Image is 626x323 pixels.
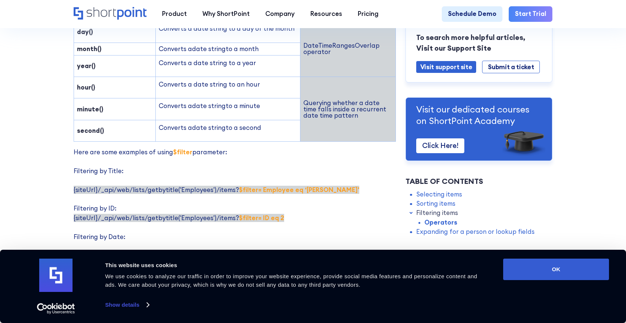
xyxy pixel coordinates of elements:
a: Show details [105,299,149,310]
strong: $filter= ID eq 2 [239,214,284,222]
strong: ) [93,83,95,91]
div: Why ShortPoint [202,9,250,18]
div: Table of Contents [405,175,553,186]
div: Product [162,9,187,18]
div: Company [265,9,295,18]
a: Home [74,7,147,21]
span: {siteUrl}/_api/web/lists/getbytitle('Employees')/items? [74,186,359,194]
strong: $filter [173,148,192,156]
strong: month() [77,45,101,53]
strong: $filter= Employee eq ‘[PERSON_NAME]' [239,186,359,194]
span: date string [192,102,226,110]
a: Filtering items [416,208,458,218]
td: Querying whether a date time falls inside a recurrent date time pattern [300,77,396,142]
strong: minute() [77,105,103,113]
a: Why ShortPoint [195,6,258,22]
div: Resources [310,9,342,18]
button: OK [503,259,609,280]
p: Visit our dedicated courses on ShortPoint Academy [416,104,542,127]
div: This website uses cookies [105,261,487,270]
div: DateTimeRangesOverlap operator [303,43,393,55]
img: logo [39,259,73,292]
a: Operators [424,218,457,227]
p: Converts a to a second [159,123,297,132]
a: Submit a ticket [482,61,540,73]
a: Product [154,6,195,22]
span: date string [192,124,226,132]
a: Expanding for a person or lookup fields [416,227,535,236]
a: Schedule Demo [442,6,503,22]
p: Converts a date string to an hour [159,80,297,89]
span: date string [192,45,226,53]
strong: second() [77,127,104,135]
div: Pricing [358,9,378,18]
span: {siteUrl}/_api/web/lists/getbytitle('Employees')/items? [74,214,284,222]
a: Sorting items [416,199,455,208]
a: Company [258,6,302,22]
a: Resources [302,6,350,22]
strong: year() [77,62,95,70]
a: Pricing [350,6,386,22]
p: Converts a to a minute [159,101,297,111]
p: Converts a date string to a day of the month [159,24,297,33]
td: Converts a to a month [156,43,300,55]
a: Selecting items [416,189,462,199]
strong: hour( [77,83,93,91]
a: Usercentrics Cookiebot - opens in a new window [24,303,88,314]
strong: day() [77,28,93,36]
a: Visit support site [416,61,477,73]
p: Converts a date string to a year [159,58,297,68]
p: To search more helpful articles, Visit our Support Site [416,32,542,53]
span: We use cookies to analyze our traffic in order to improve your website experience, provide social... [105,273,477,288]
a: Start Trial [509,6,552,22]
a: Click Here! [416,138,464,153]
